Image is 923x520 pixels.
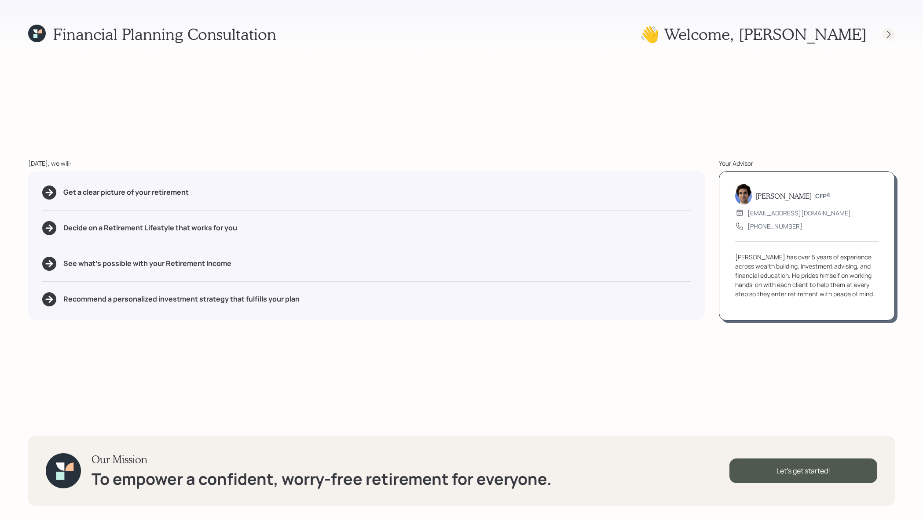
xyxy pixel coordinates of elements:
[63,295,300,303] h5: Recommend a personalized investment strategy that fulfills your plan
[28,159,705,168] div: [DATE], we will:
[735,252,879,298] div: [PERSON_NAME] has over 5 years of experience across wealth building, investment advising, and fin...
[53,25,276,44] h1: Financial Planning Consultation
[755,192,812,200] h5: [PERSON_NAME]
[63,224,237,232] h5: Decide on a Retirement Lifestyle that works for you
[63,188,189,196] h5: Get a clear picture of your retirement
[719,159,895,168] div: Your Advisor
[92,453,552,466] h3: Our Mission
[92,469,552,488] h1: To empower a confident, worry-free retirement for everyone.
[815,193,831,200] h6: CFP®
[63,259,231,268] h5: See what's possible with your Retirement Income
[747,222,802,231] div: [PHONE_NUMBER]
[729,458,877,483] div: Let's get started!
[640,25,867,44] h1: 👋 Welcome , [PERSON_NAME]
[747,208,851,218] div: [EMAIL_ADDRESS][DOMAIN_NAME]
[735,183,752,204] img: harrison-schaefer-headshot-2.png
